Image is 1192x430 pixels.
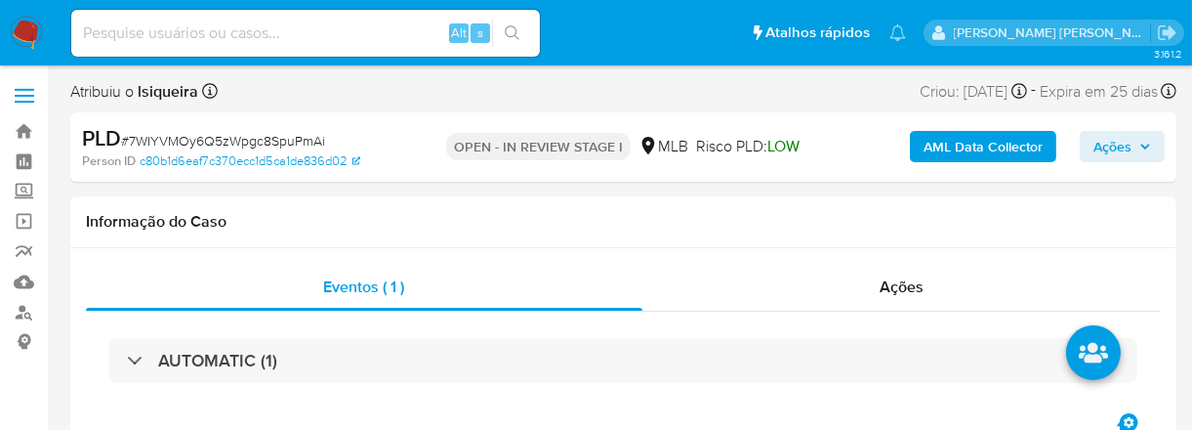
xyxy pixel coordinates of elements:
span: Ações [880,276,924,298]
span: Atribuiu o [70,81,198,103]
button: Ações [1080,131,1165,162]
span: - [1031,78,1036,105]
span: s [477,23,483,42]
span: Eventos ( 1 ) [323,276,404,298]
span: Alt [451,23,467,42]
h1: Informação do Caso [86,212,1161,232]
div: AUTOMATIC (1) [109,338,1137,383]
span: Ações [1093,131,1131,162]
span: Risco PLD: [696,136,800,157]
h3: AUTOMATIC (1) [158,350,277,371]
button: AML Data Collector [910,131,1056,162]
button: search-icon [492,20,532,47]
p: OPEN - IN REVIEW STAGE I [446,133,631,160]
b: Person ID [82,152,136,170]
span: # 7WIYVMOy6Q5zWpgc8SpuPmAi [121,131,325,150]
span: LOW [767,135,800,157]
p: leticia.siqueira@mercadolivre.com [954,23,1151,42]
div: MLB [638,136,688,157]
a: Notificações [889,24,906,41]
input: Pesquise usuários ou casos... [71,21,540,46]
b: PLD [82,122,121,153]
b: AML Data Collector [924,131,1043,162]
a: c80b1d6eaf7c370ecc1d5ca1de836d02 [140,152,360,170]
b: lsiqueira [134,80,198,103]
a: Sair [1157,22,1177,43]
div: Criou: [DATE] [920,78,1027,105]
span: Atalhos rápidos [765,22,870,43]
span: Expira em 25 dias [1040,81,1158,103]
